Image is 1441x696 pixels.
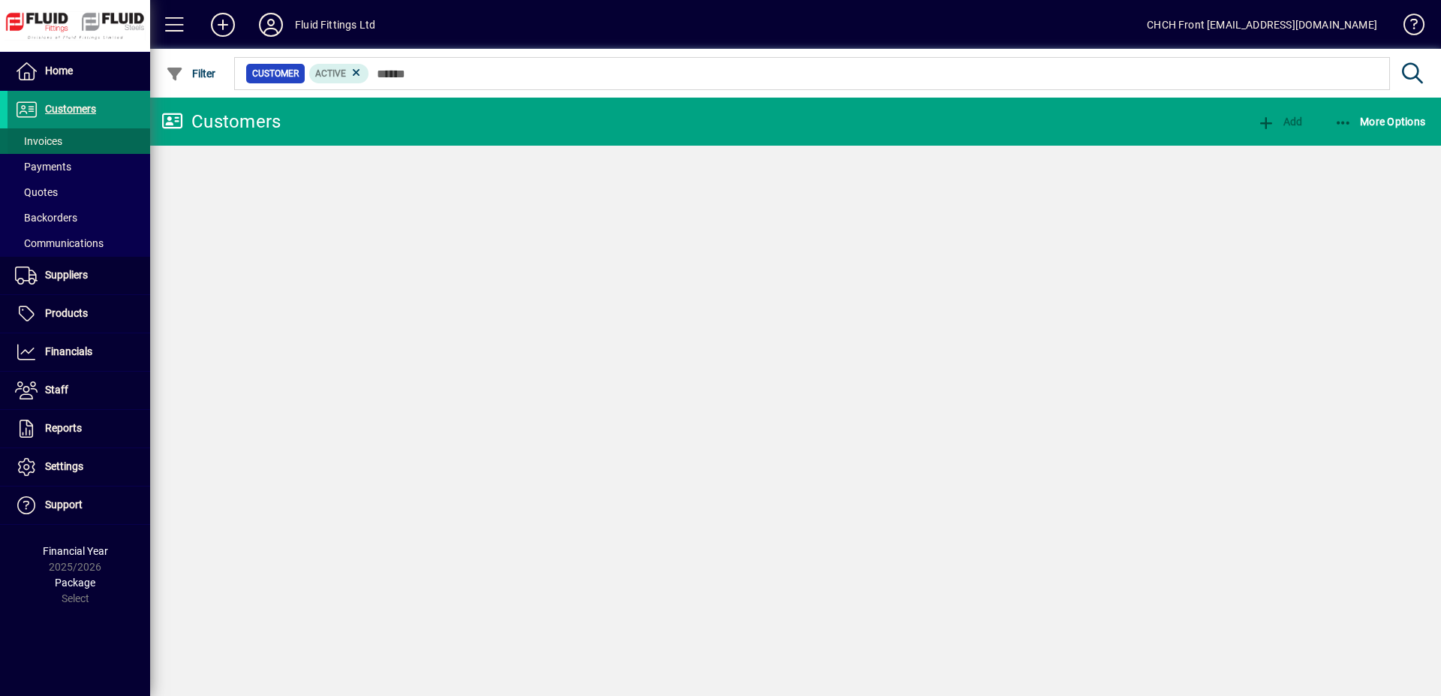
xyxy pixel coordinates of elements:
[247,11,295,38] button: Profile
[8,154,150,179] a: Payments
[252,66,299,81] span: Customer
[162,60,220,87] button: Filter
[1147,13,1377,37] div: CHCH Front [EMAIL_ADDRESS][DOMAIN_NAME]
[1331,108,1430,135] button: More Options
[8,257,150,294] a: Suppliers
[45,65,73,77] span: Home
[1334,116,1426,128] span: More Options
[15,186,58,198] span: Quotes
[8,205,150,230] a: Backorders
[315,68,346,79] span: Active
[8,333,150,371] a: Financials
[1253,108,1306,135] button: Add
[45,269,88,281] span: Suppliers
[161,110,281,134] div: Customers
[8,448,150,486] a: Settings
[55,577,95,589] span: Package
[43,545,108,557] span: Financial Year
[45,422,82,434] span: Reports
[8,230,150,256] a: Communications
[8,410,150,447] a: Reports
[8,53,150,90] a: Home
[15,135,62,147] span: Invoices
[45,499,83,511] span: Support
[15,237,104,249] span: Communications
[309,64,369,83] mat-chip: Activation Status: Active
[15,212,77,224] span: Backorders
[166,68,216,80] span: Filter
[15,161,71,173] span: Payments
[8,372,150,409] a: Staff
[45,384,68,396] span: Staff
[295,13,375,37] div: Fluid Fittings Ltd
[199,11,247,38] button: Add
[45,103,96,115] span: Customers
[1392,3,1422,52] a: Knowledge Base
[8,295,150,333] a: Products
[8,487,150,524] a: Support
[45,345,92,357] span: Financials
[8,128,150,154] a: Invoices
[45,460,83,472] span: Settings
[1257,116,1302,128] span: Add
[45,307,88,319] span: Products
[8,179,150,205] a: Quotes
